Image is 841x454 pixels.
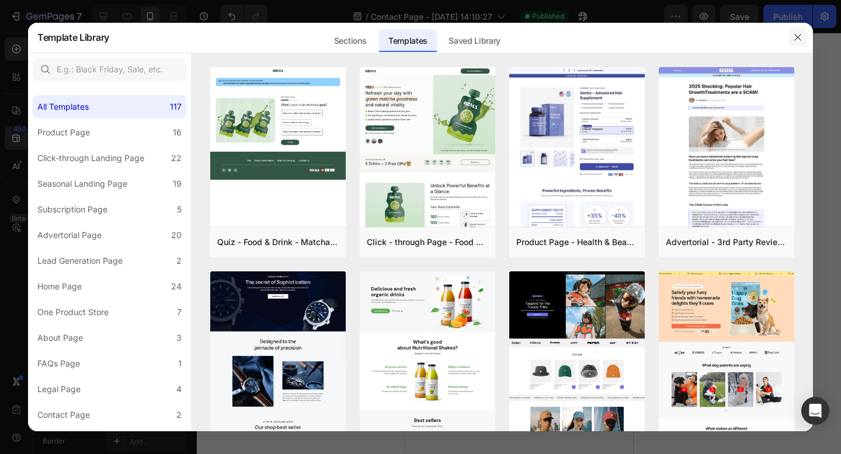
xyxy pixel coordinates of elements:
[37,100,89,114] div: All Templates
[9,209,58,259] img: gempages_572965129692382433-c10c6d72-663b-461a-b338-9b32f7f2b663.png
[176,331,182,345] div: 3
[90,64,152,74] div: Drop element here
[171,228,182,242] div: 20
[72,211,218,223] p: VIDEO PERSONALIZZATO
[210,67,346,180] img: quiz-1.png
[9,140,58,190] img: gempages_572965129692382433-72c03d53-c9b0-4a4a-9ef8-419ef71b2e72.png
[171,280,182,294] div: 24
[37,228,102,242] div: Advertorial Page
[97,17,204,41] strong: 3000 recensioni positive.
[170,100,182,114] div: 117
[37,331,83,345] div: About Page
[9,99,219,124] h2: COSA RICEVI:
[37,125,90,139] div: Product Page
[666,235,787,249] div: Advertorial - 3rd Party Review - The Before Image - Hair Supplement
[16,15,211,44] p: Azienda italiana certificata con più di
[37,382,81,396] div: Legal Page
[41,361,171,376] p: SCEGLI IL TUO PACCHETTO
[37,254,123,268] div: Lead Generation Page
[176,254,182,268] div: 2
[173,177,182,191] div: 19
[379,29,437,53] div: Templates
[9,354,219,383] a: SCEGLI IL TUO PACCHETTO
[801,397,829,425] div: Open Intercom Messenger
[72,160,218,193] p: CANZONE PERSONALIZZATA IN BASE AI TUOI GUSTI FATTA DAI NOSTRI PROFESSIONISTI PER FARE IL REGALO P...
[37,357,80,371] div: FAQs Page
[171,151,182,165] div: 22
[37,22,109,53] h2: Template Library
[37,177,127,191] div: Seasonal Landing Page
[367,235,488,249] div: Click - through Page - Food & Drink - Matcha Glow Shot
[37,305,109,319] div: One Product Store
[33,58,186,81] input: E.g.: Black Friday, Sale, etc.
[72,301,218,333] p: QR CODE Da scansionare, che porta a una pagina web con il testo e la copertina con la tua foto.
[9,280,58,330] img: gempages_572965129692382433-345bb2a3-3999-4eb2-a973-116fef4b2614.png
[177,202,182,216] div: 5
[37,280,82,294] div: Home Page
[37,202,107,216] div: Subscription Page
[325,29,376,53] div: Sections
[177,305,182,319] div: 7
[37,151,144,165] div: Click-through Landing Page
[173,125,182,139] div: 16
[217,235,339,249] div: Quiz - Food & Drink - Matcha Glow Shot
[72,141,218,154] p: CANZONE PERSONALIZZATA - MP3
[516,235,638,249] div: Product Page - Health & Beauty - Hair Supplement
[72,281,218,294] p: QR CODE
[178,357,182,371] div: 1
[439,29,510,53] div: Saved Library
[72,230,218,251] p: VIDEO PERSONALIZZATO Con il testo della canzone E CON DEI VIDEO CREATI DA NOI!
[176,382,182,396] div: 4
[176,408,182,422] div: 2
[37,408,90,422] div: Contact Page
